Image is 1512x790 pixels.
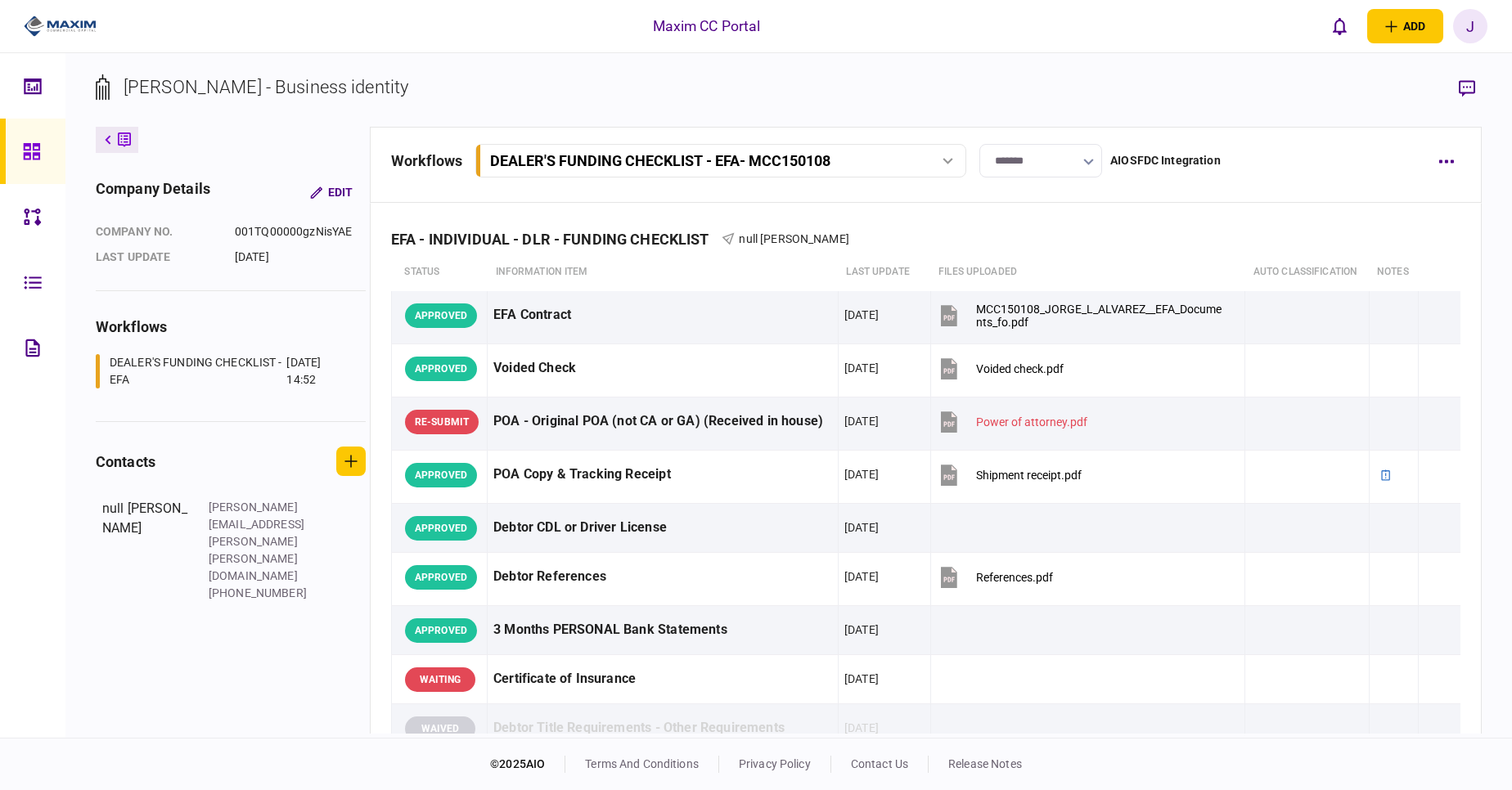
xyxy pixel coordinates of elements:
[976,571,1053,584] div: References.pdf
[405,463,477,487] div: APPROVED
[297,177,366,207] button: Edit
[739,757,811,770] a: privacy policy
[493,297,832,334] div: EFA Contract
[844,466,879,483] div: [DATE]
[110,354,282,388] div: DEALER'S FUNDING CHECKLIST - EFA
[493,350,832,387] div: Voided Check
[490,152,830,169] div: DEALER'S FUNDING CHECKLIST - EFA - MCC150108
[286,354,345,388] div: [DATE] 14:52
[930,254,1245,291] th: Files uploaded
[937,403,1087,440] button: Power of attorney.pdf
[405,516,477,541] div: APPROVED
[405,565,477,590] div: APPROVED
[844,720,879,736] div: [DATE]
[1323,9,1357,43] button: open notifications list
[976,469,1082,482] div: Shipment receipt.pdf
[405,357,477,381] div: APPROVED
[1110,152,1221,169] div: AIOSFDC Integration
[838,254,930,291] th: last update
[1453,9,1487,43] button: J
[1369,254,1418,291] th: notes
[493,661,832,698] div: Certificate of Insurance
[405,618,477,643] div: APPROVED
[96,316,366,338] div: workflows
[493,456,832,493] div: POA Copy & Tracking Receipt
[102,499,192,602] div: null [PERSON_NAME]
[96,451,155,473] div: contacts
[391,254,487,291] th: status
[96,249,218,266] div: last update
[391,150,462,172] div: workflows
[405,667,475,692] div: WAITING
[937,559,1053,595] button: References.pdf
[493,710,832,747] div: Debtor Title Requirements - Other Requirements
[739,232,848,245] span: null [PERSON_NAME]
[405,716,475,741] div: WAIVED
[653,16,761,37] div: Maxim CC Portal
[96,354,345,388] a: DEALER'S FUNDING CHECKLIST - EFA[DATE] 14:52
[844,307,879,323] div: [DATE]
[405,303,477,328] div: APPROVED
[391,231,722,248] div: EFA - INDIVIDUAL - DLR - FUNDING CHECKLIST
[976,362,1064,375] div: Voided check.pdf
[1245,254,1369,291] th: auto classification
[209,585,315,602] div: [PHONE_NUMBER]
[844,671,879,687] div: [DATE]
[937,350,1064,387] button: Voided check.pdf
[937,456,1082,493] button: Shipment receipt.pdf
[493,509,832,546] div: Debtor CDL or Driver License
[851,757,908,770] a: contact us
[937,297,1223,334] button: MCC150108_JORGE_L_ALVAREZ__EFA_Documents_fo.pdf
[844,360,879,376] div: [DATE]
[844,519,879,536] div: [DATE]
[24,14,97,38] img: client company logo
[493,612,832,649] div: 3 Months PERSONAL Bank Statements
[96,223,218,240] div: company no.
[844,413,879,429] div: [DATE]
[475,144,966,177] button: DEALER'S FUNDING CHECKLIST - EFA- MCC150108
[124,74,408,101] div: [PERSON_NAME] - Business identity
[585,757,699,770] a: terms and conditions
[1367,9,1443,43] button: open adding identity options
[948,757,1022,770] a: release notes
[976,303,1223,329] div: MCC150108_JORGE_L_ALVAREZ__EFA_Documents_fo.pdf
[405,410,479,434] div: RE-SUBMIT
[493,559,832,595] div: Debtor References
[490,756,565,773] div: © 2025 AIO
[493,403,832,440] div: POA - Original POA (not CA or GA) (Received in house)
[844,622,879,638] div: [DATE]
[976,415,1087,429] div: Power of attorney.pdf
[235,249,353,266] div: [DATE]
[488,254,839,291] th: Information item
[96,177,210,207] div: company details
[235,223,353,240] div: 001TQ00000gzNisYAE
[209,499,315,585] div: [PERSON_NAME][EMAIL_ADDRESS][PERSON_NAME][PERSON_NAME][DOMAIN_NAME]
[844,568,879,585] div: [DATE]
